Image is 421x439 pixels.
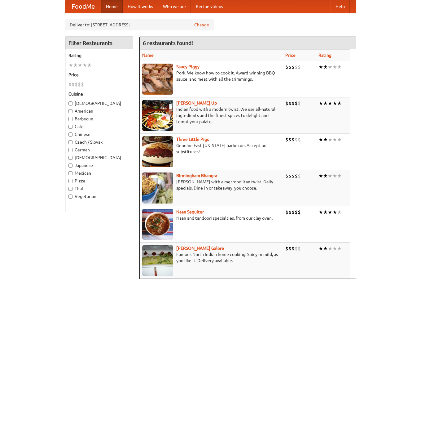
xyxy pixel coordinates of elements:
label: Thai [68,186,130,192]
a: [PERSON_NAME] Up [176,101,217,105]
li: ★ [318,209,323,216]
input: Japanese [68,164,72,168]
a: Help [331,0,350,13]
li: $ [285,172,288,179]
li: ★ [328,209,332,216]
li: ★ [328,64,332,70]
li: ★ [337,209,342,216]
li: $ [72,81,75,88]
a: Naan Sequitur [176,209,204,214]
li: $ [298,100,301,107]
p: [PERSON_NAME] with a metropolitan twist. Daily specials. Dine-in or takeaway, you choose. [142,179,281,191]
a: Saucy Piggy [176,64,200,69]
li: ★ [78,62,82,69]
li: ★ [337,245,342,252]
label: Pizza [68,178,130,184]
input: Chinese [68,132,72,137]
input: Czech / Slovak [68,140,72,144]
p: Naan and tandoori specialties, from our clay oven. [142,215,281,221]
li: ★ [337,100,342,107]
label: German [68,147,130,153]
li: ★ [328,136,332,143]
li: $ [298,136,301,143]
li: ★ [337,136,342,143]
a: Name [142,53,154,58]
li: $ [288,245,292,252]
li: $ [295,136,298,143]
li: $ [292,172,295,179]
label: Barbecue [68,116,130,122]
li: ★ [328,245,332,252]
input: Thai [68,187,72,191]
li: ★ [328,100,332,107]
li: ★ [318,136,323,143]
input: Barbecue [68,117,72,121]
li: $ [298,172,301,179]
p: Famous North Indian home cooking. Spicy or mild, as you like it. Delivery available. [142,251,281,264]
li: $ [288,64,292,70]
label: Czech / Slovak [68,139,130,145]
img: naansequitur.jpg [142,209,173,240]
label: American [68,108,130,114]
h5: Cuisine [68,91,130,97]
li: $ [292,100,295,107]
li: $ [295,245,298,252]
li: ★ [332,172,337,179]
a: Birmingham Bhangra [176,173,217,178]
p: Genuine East [US_STATE] barbecue. Accept no substitutes! [142,142,281,155]
li: $ [288,136,292,143]
li: ★ [323,209,328,216]
li: $ [285,136,288,143]
a: Home [101,0,123,13]
li: ★ [323,172,328,179]
li: ★ [318,64,323,70]
input: [DEMOGRAPHIC_DATA] [68,101,72,105]
li: ★ [82,62,87,69]
label: Vegetarian [68,193,130,199]
label: Cafe [68,123,130,130]
li: $ [288,100,292,107]
li: ★ [337,172,342,179]
div: Deliver to: [STREET_ADDRESS] [65,19,214,30]
li: ★ [332,64,337,70]
li: $ [285,64,288,70]
img: currygalore.jpg [142,245,173,276]
li: ★ [318,245,323,252]
li: ★ [323,100,328,107]
li: ★ [318,100,323,107]
li: ★ [323,64,328,70]
li: ★ [87,62,92,69]
li: $ [295,172,298,179]
img: bhangra.jpg [142,172,173,204]
li: $ [68,81,72,88]
li: $ [285,245,288,252]
li: $ [295,64,298,70]
li: $ [75,81,78,88]
p: Indian food with a modern twist. We use all-natural ingredients and the finest spices to delight ... [142,106,281,125]
input: German [68,148,72,152]
li: ★ [332,209,337,216]
li: $ [295,100,298,107]
li: ★ [332,136,337,143]
input: [DEMOGRAPHIC_DATA] [68,156,72,160]
li: $ [292,64,295,70]
a: Price [285,53,296,58]
li: $ [81,81,84,88]
li: $ [285,100,288,107]
h5: Rating [68,52,130,59]
li: $ [298,245,301,252]
li: ★ [332,245,337,252]
li: $ [292,245,295,252]
ng-pluralize: 6 restaurants found! [143,40,193,46]
input: Vegetarian [68,195,72,199]
li: $ [288,209,292,216]
li: $ [295,209,298,216]
li: $ [288,172,292,179]
a: Change [194,22,209,28]
input: Pizza [68,179,72,183]
a: [PERSON_NAME] Galore [176,246,224,251]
